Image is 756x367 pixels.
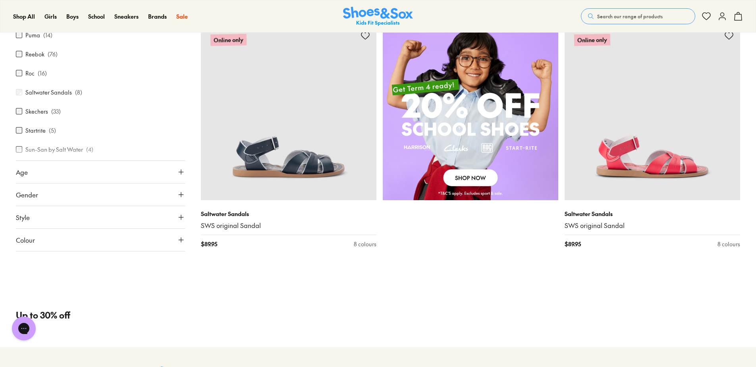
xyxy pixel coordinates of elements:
label: Puma [25,31,40,39]
a: Shoes & Sox [343,7,413,26]
label: Saltwater Sandals [25,88,72,97]
div: 8 colours [354,240,376,248]
span: $ 89.95 [201,240,217,248]
p: Saltwater Sandals [565,210,740,218]
span: Colour [16,235,35,245]
span: Boys [66,12,79,20]
span: $ 89.95 [565,240,581,248]
button: Price [16,251,185,274]
a: SWS original Sandal [565,221,740,230]
p: ( 76 ) [48,50,58,58]
a: Sneakers [114,12,139,21]
span: School [88,12,105,20]
p: Online only [210,34,247,46]
a: SWS original Sandal [201,221,376,230]
p: Saltwater Sandals [201,210,376,218]
p: Online only [574,34,610,46]
span: Sale [176,12,188,20]
p: ( 14 ) [43,31,52,39]
span: Style [16,212,30,222]
span: Brands [148,12,167,20]
label: Startrite [25,126,46,135]
button: Colour [16,229,185,251]
img: SNS_Logo_Responsive.svg [343,7,413,26]
p: Up to 30% off [16,309,740,322]
a: Online only [565,25,740,200]
div: 8 colours [717,240,740,248]
p: ( 16 ) [38,69,47,77]
span: Search our range of products [597,13,663,20]
a: Sale [176,12,188,21]
span: Girls [44,12,57,20]
img: 20% off school shoes shop now [383,25,558,200]
a: Boys [66,12,79,21]
button: Style [16,206,185,228]
button: Search our range of products [581,8,695,24]
a: School [88,12,105,21]
span: Age [16,167,28,177]
a: Brands [148,12,167,21]
a: Online only [201,25,376,200]
a: Girls [44,12,57,21]
p: ( 33 ) [51,107,61,116]
button: Age [16,161,185,183]
span: Sneakers [114,12,139,20]
p: ( 8 ) [75,88,82,97]
label: Reebok [25,50,44,58]
label: Skechers [25,107,48,116]
iframe: Gorgias live chat messenger [8,314,40,343]
button: Gender [16,183,185,206]
span: Gender [16,190,38,199]
p: ( 5 ) [49,126,56,135]
a: Shop All [13,12,35,21]
span: Shop All [13,12,35,20]
label: Roc [25,69,35,77]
